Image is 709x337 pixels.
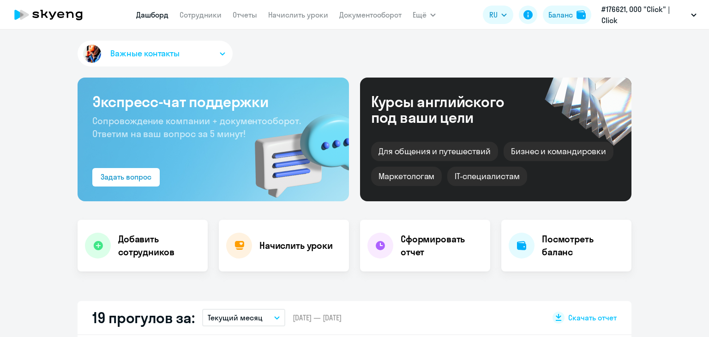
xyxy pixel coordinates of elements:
[180,10,222,19] a: Сотрудники
[601,4,687,26] p: #176621, ООО "Click" | Click
[577,10,586,19] img: balance
[568,313,617,323] span: Скачать отчет
[268,10,328,19] a: Начислить уроки
[293,313,342,323] span: [DATE] — [DATE]
[548,9,573,20] div: Баланс
[241,97,349,201] img: bg-img
[202,309,285,326] button: Текущий месяц
[483,6,513,24] button: RU
[110,48,180,60] span: Важные контакты
[92,168,160,187] button: Задать вопрос
[78,41,233,66] button: Важные контакты
[101,171,151,182] div: Задать вопрос
[413,6,436,24] button: Ещё
[489,9,498,20] span: RU
[371,167,442,186] div: Маркетологам
[447,167,527,186] div: IT-специалистам
[543,6,591,24] button: Балансbalance
[208,312,263,323] p: Текущий месяц
[371,142,498,161] div: Для общения и путешествий
[259,239,333,252] h4: Начислить уроки
[81,43,103,65] img: avatar
[401,233,483,259] h4: Сформировать отчет
[504,142,613,161] div: Бизнес и командировки
[118,233,200,259] h4: Добавить сотрудников
[136,10,168,19] a: Дашборд
[233,10,257,19] a: Отчеты
[542,233,624,259] h4: Посмотреть баланс
[597,4,701,26] button: #176621, ООО "Click" | Click
[339,10,402,19] a: Документооборот
[371,94,529,125] div: Курсы английского под ваши цели
[92,115,301,139] span: Сопровождение компании + документооборот. Ответим на ваш вопрос за 5 минут!
[413,9,427,20] span: Ещё
[92,92,334,111] h3: Экспресс-чат поддержки
[92,308,195,327] h2: 19 прогулов за:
